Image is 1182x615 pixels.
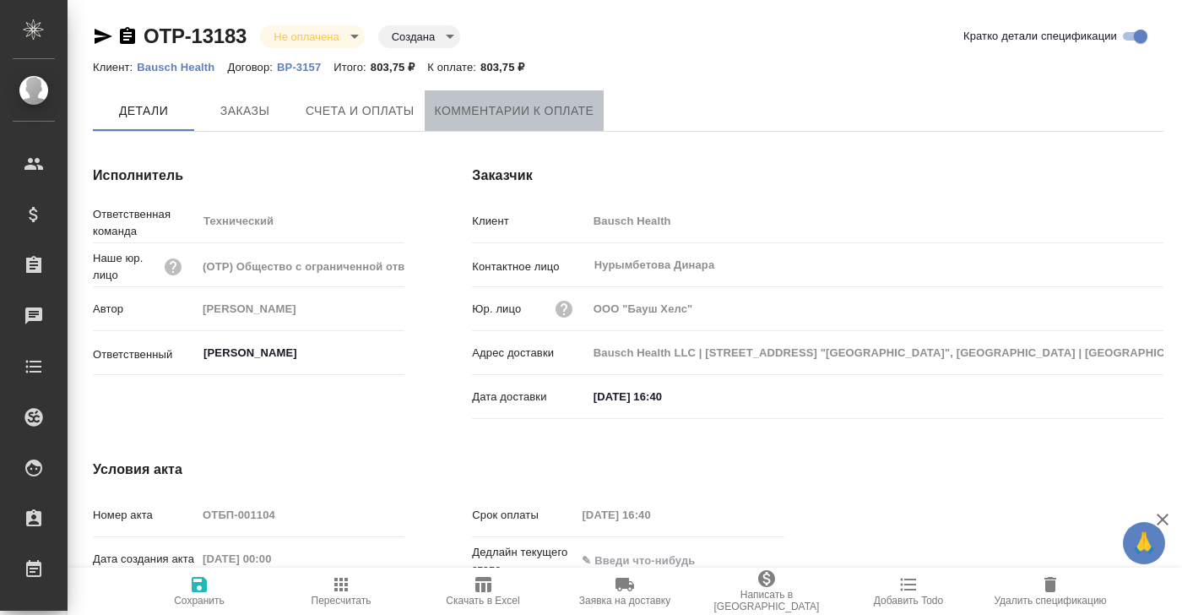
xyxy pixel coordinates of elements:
[387,30,440,44] button: Создана
[576,503,724,527] input: Пустое поле
[197,254,404,279] input: Пустое поле
[472,544,576,578] p: Дедлайн текущего этапа
[270,568,412,615] button: Пересчитать
[874,595,943,607] span: Добавить Todo
[1130,525,1158,561] span: 🙏
[579,595,670,607] span: Заявка на доставку
[93,26,113,46] button: Скопировать ссылку для ЯМессенджера
[395,351,399,355] button: Open
[93,166,404,186] h4: Исполнитель
[117,26,138,46] button: Скопировать ссылку
[706,589,827,612] span: Написать в [GEOGRAPHIC_DATA]
[994,595,1106,607] span: Удалить спецификацию
[93,551,197,568] p: Дата создания акта
[93,346,197,363] p: Ответственный
[227,61,277,73] p: Договор:
[197,297,404,321] input: Пустое поле
[204,101,285,122] span: Заказы
[137,59,227,73] a: Bausch Health
[427,61,480,73] p: К оплате:
[472,345,587,362] p: Адрес доставки
[93,61,137,73] p: Клиент:
[472,166,1163,186] h4: Заказчик
[137,61,227,73] p: Bausch Health
[472,301,521,318] p: Юр. лицо
[277,59,333,73] a: ВР-3157
[472,213,587,230] p: Клиент
[312,595,371,607] span: Пересчитать
[963,28,1117,45] span: Кратко детали спецификации
[446,595,519,607] span: Скачать в Excel
[378,25,460,48] div: Не оплачена
[696,568,838,615] button: Написать в [GEOGRAPHIC_DATA]
[472,389,587,405] p: Дата доставки
[174,595,225,607] span: Сохранить
[93,301,197,318] p: Автор
[480,61,538,73] p: 803,75 ₽
[576,548,724,573] input: ✎ Введи что-нибудь
[588,384,735,409] input: ✎ Введи что-нибудь
[93,250,163,284] p: Наше юр. лицо
[1123,522,1165,564] button: 🙏
[588,209,1163,233] input: Пустое поле
[103,101,184,122] span: Детали
[306,101,415,122] span: Счета и оплаты
[144,24,247,47] a: OTP-13183
[197,547,344,571] input: Пустое поле
[268,30,344,44] button: Не оплачена
[93,507,197,524] p: Номер акта
[93,460,784,480] h4: Условия акта
[472,259,587,275] p: Контактное лицо
[277,61,333,73] p: ВР-3157
[588,297,1163,321] input: Пустое поле
[128,568,270,615] button: Сохранить
[371,61,428,73] p: 803,75 ₽
[554,568,696,615] button: Заявка на доставку
[412,568,554,615] button: Скачать в Excel
[93,206,197,240] p: Ответственная команда
[588,340,1163,365] input: Пустое поле
[979,568,1121,615] button: Удалить спецификацию
[260,25,364,48] div: Не оплачена
[197,503,404,527] input: Пустое поле
[333,61,370,73] p: Итого:
[435,101,594,122] span: Комментарии к оплате
[472,507,576,524] p: Срок оплаты
[838,568,979,615] button: Добавить Todo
